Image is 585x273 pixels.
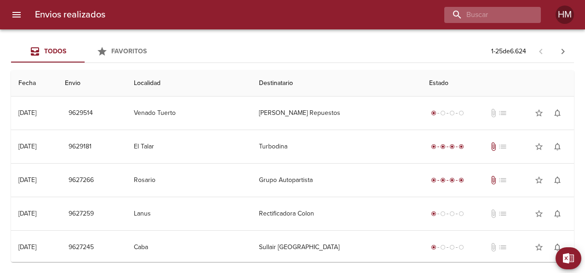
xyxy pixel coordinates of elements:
div: HM [556,6,574,24]
button: Agregar a favoritos [530,137,548,156]
span: radio_button_unchecked [440,110,446,116]
button: Activar notificaciones [548,137,567,156]
span: radio_button_checked [431,110,436,116]
span: radio_button_unchecked [459,211,464,216]
div: Entregado [429,176,466,185]
span: 9629181 [69,141,92,153]
span: radio_button_checked [431,144,436,149]
button: Agregar a favoritos [530,171,548,189]
span: Favoritos [111,47,147,55]
button: Activar notificaciones [548,171,567,189]
div: Entregado [429,142,466,151]
span: star_border [534,108,544,118]
span: star_border [534,243,544,252]
span: 9627266 [69,175,94,186]
span: No tiene documentos adjuntos [489,243,498,252]
span: radio_button_checked [440,177,446,183]
th: Envio [57,70,126,97]
span: star_border [534,176,544,185]
th: Fecha [11,70,57,97]
div: Tabs Envios [11,40,158,63]
span: radio_button_unchecked [440,211,446,216]
span: radio_button_unchecked [459,110,464,116]
span: radio_button_checked [440,144,446,149]
div: [DATE] [18,210,36,217]
button: 9627259 [65,205,97,222]
span: notifications_none [553,209,562,218]
span: No tiene documentos adjuntos [489,209,498,218]
button: Activar notificaciones [548,104,567,122]
span: star_border [534,209,544,218]
td: Turbodina [252,130,422,163]
button: Activar notificaciones [548,205,567,223]
button: Agregar a favoritos [530,238,548,256]
span: radio_button_checked [459,144,464,149]
button: 9629181 [65,138,95,155]
span: Pagina anterior [530,46,552,56]
span: notifications_none [553,142,562,151]
div: [DATE] [18,142,36,150]
span: No tiene pedido asociado [498,142,507,151]
span: radio_button_checked [431,177,436,183]
th: Localidad [126,70,252,97]
div: [DATE] [18,243,36,251]
td: [PERSON_NAME] Repuestos [252,97,422,130]
button: Activar notificaciones [548,238,567,256]
button: 9629514 [65,105,97,122]
button: menu [6,4,28,26]
span: Tiene documentos adjuntos [489,176,498,185]
span: notifications_none [553,243,562,252]
span: radio_button_checked [431,211,436,216]
td: Caba [126,231,252,264]
span: radio_button_checked [459,177,464,183]
div: Generado [429,209,466,218]
div: [DATE] [18,176,36,184]
span: Pagina siguiente [552,40,574,63]
span: Tiene documentos adjuntos [489,142,498,151]
div: [DATE] [18,109,36,117]
td: Sullair [GEOGRAPHIC_DATA] [252,231,422,264]
input: buscar [444,7,525,23]
span: No tiene pedido asociado [498,176,507,185]
button: Exportar Excel [556,247,581,269]
span: 9627259 [69,208,94,220]
span: star_border [534,142,544,151]
button: Agregar a favoritos [530,205,548,223]
h6: Envios realizados [35,7,105,22]
span: 9629514 [69,108,93,119]
span: No tiene pedido asociado [498,108,507,118]
span: radio_button_checked [431,245,436,250]
div: Generado [429,243,466,252]
td: Grupo Autopartista [252,164,422,197]
div: Abrir información de usuario [556,6,574,24]
span: radio_button_unchecked [449,245,455,250]
div: Generado [429,108,466,118]
button: 9627266 [65,172,97,189]
span: 9627245 [69,242,94,253]
th: Destinatario [252,70,422,97]
span: radio_button_unchecked [449,211,455,216]
span: radio_button_unchecked [449,110,455,116]
td: Lanus [126,197,252,230]
button: 9627245 [65,239,97,256]
th: Estado [422,70,574,97]
td: El Talar [126,130,252,163]
span: radio_button_unchecked [459,245,464,250]
span: radio_button_checked [449,144,455,149]
span: Todos [44,47,66,55]
button: Agregar a favoritos [530,104,548,122]
span: radio_button_checked [449,177,455,183]
span: notifications_none [553,108,562,118]
span: No tiene pedido asociado [498,243,507,252]
td: Venado Tuerto [126,97,252,130]
td: Rectificadora Colon [252,197,422,230]
span: No tiene pedido asociado [498,209,507,218]
td: Rosario [126,164,252,197]
p: 1 - 25 de 6.624 [491,47,526,56]
span: notifications_none [553,176,562,185]
span: radio_button_unchecked [440,245,446,250]
span: No tiene documentos adjuntos [489,108,498,118]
